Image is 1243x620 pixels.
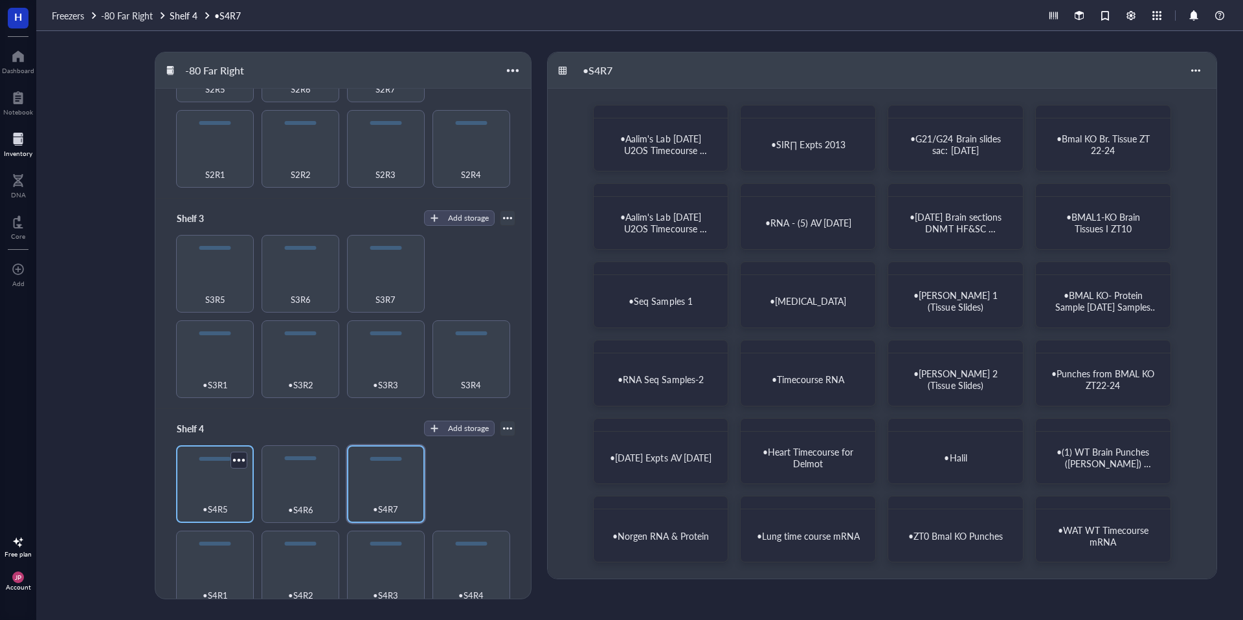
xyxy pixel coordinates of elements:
[629,294,692,307] span: •Seq Samples 1
[291,168,311,182] span: S2R2
[52,8,98,23] a: Freezers
[757,529,860,542] span: •Lung time course mRNA
[375,82,396,96] span: S2R7
[1058,524,1151,548] span: •WAT WT Timecourse mRNA
[373,588,398,603] span: •S4R3
[2,67,34,74] div: Dashboard
[772,373,844,386] span: •Timecourse RNA
[171,209,249,227] div: Shelf 3
[618,373,703,386] span: •RNA Seq Samples-2
[1057,132,1152,157] span: •Bmal KO Br. Tissue ZT 22-24
[288,503,313,517] span: •S4R6
[205,168,225,182] span: S2R1
[205,293,225,307] span: S3R5
[375,293,396,307] span: S3R7
[610,451,711,464] span: •[DATE] Expts AV [DATE]
[944,451,967,464] span: •Halil
[291,293,311,307] span: S3R6
[101,8,167,23] a: -80 Far Right
[4,149,32,157] div: Inventory
[288,378,313,392] span: •S3R2
[5,550,32,558] div: Free plan
[205,82,225,96] span: S2R5
[424,210,495,226] button: Add storage
[424,421,495,436] button: Add storage
[458,588,484,603] span: •S4R4
[913,289,1000,313] span: •[PERSON_NAME] 1 (Tissue Slides)
[1057,445,1152,482] span: •(1) WT Brain Punches ([PERSON_NAME]) [DATE]
[15,573,21,581] span: JP
[373,378,398,392] span: •S3R3
[1066,210,1143,235] span: •BMAL1-KO Brain Tissues I ZT10
[11,170,26,199] a: DNA
[170,8,243,23] a: Shelf 4•S4R7
[1051,367,1157,392] span: •Punches from BMAL KO ZT22-24
[14,8,22,25] span: H
[288,588,313,603] span: •S4R2
[2,46,34,74] a: Dashboard
[614,210,706,247] span: •Aalim's Lab [DATE] U2OS Timecourse Collection 3 Box 2 of 2
[448,212,489,224] div: Add storage
[6,583,31,591] div: Account
[577,60,655,82] div: •S4R7
[12,280,25,287] div: Add
[910,132,1003,157] span: •G21/G24 Brain slides sac: [DATE]
[11,212,25,240] a: Core
[908,529,1003,542] span: •ZT0 Bmal KO Punches
[461,378,481,392] span: S3R4
[461,168,481,182] span: S2R4
[448,423,489,434] div: Add storage
[612,529,709,542] span: •Norgen RNA & Protein
[203,378,228,392] span: •S3R1
[373,502,398,516] span: •S4R7
[913,367,1000,392] span: •[PERSON_NAME] 2 (Tissue Slides)
[1055,289,1158,325] span: •BMAL KO- Protein Sample [DATE] Samples AV [DATE]
[765,216,851,229] span: •RNA - (5) AV [DATE]
[612,132,709,168] span: •Aalim's Lab [DATE] U2OS Timecourse Collection #3 Box 1 of 2
[291,82,311,96] span: S2R6
[763,445,856,470] span: •Heart Timecourse for Delmot
[11,191,26,199] div: DNA
[11,232,25,240] div: Core
[4,129,32,157] a: Inventory
[52,9,84,22] span: Freezers
[3,108,33,116] div: Notebook
[771,138,845,151] span: •SIR∏ Expts 2013
[101,9,153,22] span: -80 Far Right
[375,168,396,182] span: S2R3
[179,60,257,82] div: -80 Far Right
[203,502,228,516] span: •S4R5
[171,419,249,437] div: Shelf 4
[770,294,846,307] span: •[MEDICAL_DATA]
[3,87,33,116] a: Notebook
[203,588,228,603] span: •S4R1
